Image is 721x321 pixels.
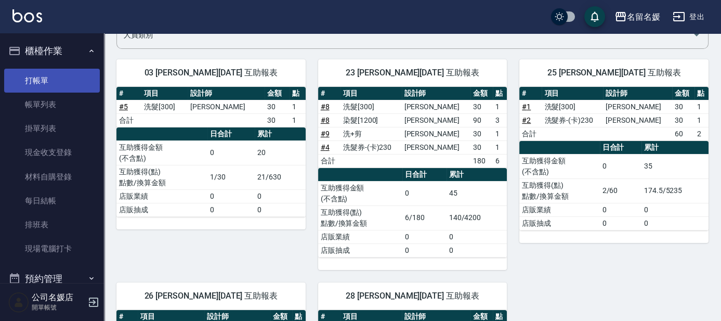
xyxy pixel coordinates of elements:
[255,127,306,141] th: 累計
[255,189,306,203] td: 0
[290,100,306,113] td: 1
[493,140,507,154] td: 1
[447,168,507,182] th: 累計
[694,100,709,113] td: 1
[493,127,507,140] td: 1
[402,181,447,206] td: 0
[265,87,290,100] th: 金額
[493,154,507,168] td: 6
[402,230,447,243] td: 0
[603,113,672,127] td: [PERSON_NAME]
[331,291,495,301] span: 28 [PERSON_NAME][DATE] 互助報表
[542,113,603,127] td: 洗髮券-(卡)230
[627,10,660,23] div: 名留名媛
[4,213,100,237] a: 排班表
[641,141,709,155] th: 累計
[600,141,641,155] th: 日合計
[4,237,100,261] a: 現場電腦打卡
[290,113,306,127] td: 1
[519,141,709,230] table: a dense table
[116,203,207,216] td: 店販抽成
[4,140,100,164] a: 現金收支登錄
[493,87,507,100] th: 點
[688,27,705,43] button: Open
[519,216,599,230] td: 店販抽成
[694,87,709,100] th: 點
[542,100,603,113] td: 洗髮[300]
[340,127,402,140] td: 洗+剪
[694,113,709,127] td: 1
[519,87,542,100] th: #
[641,154,709,178] td: 35
[318,168,507,258] table: a dense table
[141,87,188,100] th: 項目
[603,100,672,113] td: [PERSON_NAME]
[694,127,709,140] td: 2
[116,140,207,165] td: 互助獲得金額 (不含點)
[519,203,599,216] td: 店販業績
[672,100,694,113] td: 30
[4,93,100,117] a: 帳單列表
[4,37,100,65] button: 櫃檯作業
[32,292,85,303] h5: 公司名媛店
[321,130,330,138] a: #9
[641,178,709,203] td: 174.5/5235
[4,117,100,140] a: 掛單列表
[600,154,641,178] td: 0
[207,127,255,141] th: 日合計
[340,140,402,154] td: 洗髮券-(卡)230
[119,102,128,111] a: #5
[470,113,493,127] td: 90
[255,165,306,189] td: 21/630
[318,206,402,230] td: 互助獲得(點) 點數/換算金額
[470,87,493,100] th: 金額
[318,181,402,206] td: 互助獲得金額 (不含點)
[116,127,306,217] table: a dense table
[318,87,507,168] table: a dense table
[672,127,694,140] td: 60
[641,216,709,230] td: 0
[321,143,330,151] a: #4
[116,87,141,100] th: #
[321,102,330,111] a: #8
[331,68,495,78] span: 23 [PERSON_NAME][DATE] 互助報表
[265,113,290,127] td: 30
[470,100,493,113] td: 30
[121,26,688,44] input: 人員名稱
[600,178,641,203] td: 2/60
[4,265,100,292] button: 預約管理
[116,165,207,189] td: 互助獲得(點) 點數/換算金額
[603,87,672,100] th: 設計師
[129,291,293,301] span: 26 [PERSON_NAME][DATE] 互助報表
[542,87,603,100] th: 項目
[532,68,696,78] span: 25 [PERSON_NAME][DATE] 互助報表
[402,243,447,257] td: 0
[12,9,42,22] img: Logo
[340,113,402,127] td: 染髮[1200]
[470,127,493,140] td: 30
[519,127,542,140] td: 合計
[493,113,507,127] td: 3
[402,168,447,182] th: 日合計
[470,154,493,168] td: 180
[402,87,470,100] th: 設計師
[519,178,599,203] td: 互助獲得(點) 點數/換算金額
[470,140,493,154] td: 30
[318,230,402,243] td: 店販業績
[340,87,402,100] th: 項目
[321,116,330,124] a: #8
[4,69,100,93] a: 打帳單
[290,87,306,100] th: 點
[255,140,306,165] td: 20
[447,230,507,243] td: 0
[129,68,293,78] span: 03 [PERSON_NAME][DATE] 互助報表
[340,100,402,113] td: 洗髮[300]
[672,113,694,127] td: 30
[447,243,507,257] td: 0
[402,100,470,113] td: [PERSON_NAME]
[318,243,402,257] td: 店販抽成
[402,206,447,230] td: 6/180
[447,181,507,206] td: 45
[519,87,709,141] table: a dense table
[447,206,507,230] td: 140/4200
